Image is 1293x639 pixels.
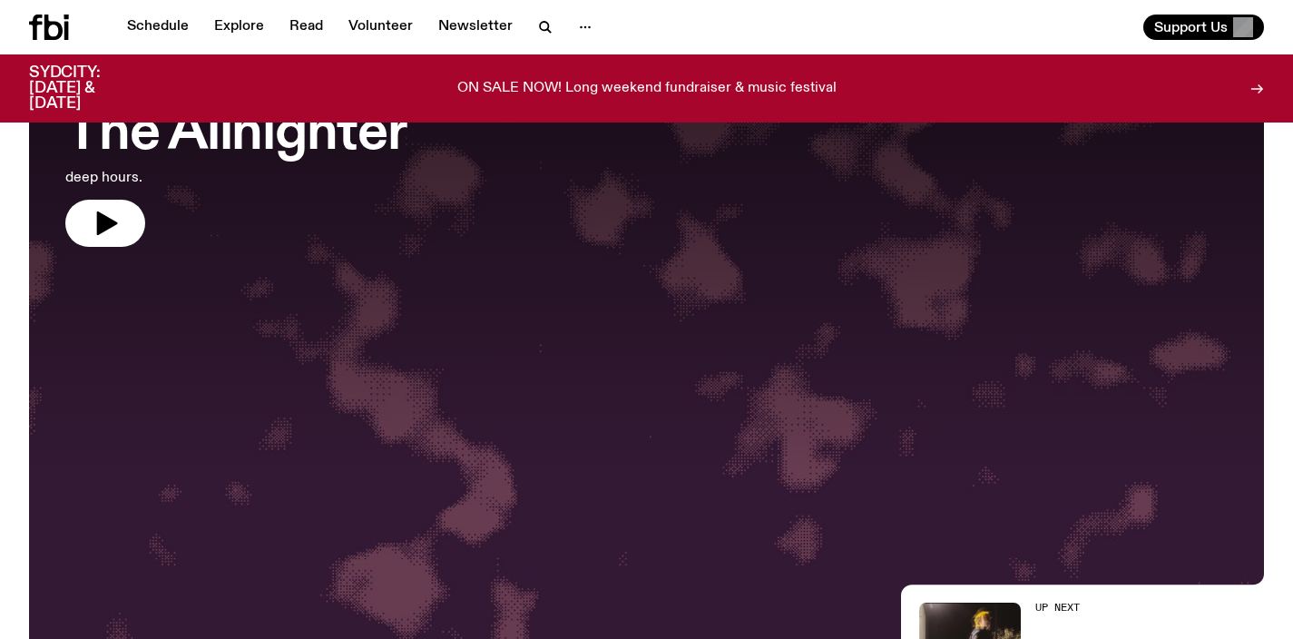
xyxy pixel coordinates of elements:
button: Support Us [1143,15,1264,40]
a: The Allnighterdeep hours. [65,67,407,247]
p: deep hours. [65,167,407,189]
h2: Up Next [1035,603,1171,613]
a: Explore [203,15,275,40]
a: Read [279,15,334,40]
h3: SYDCITY: [DATE] & [DATE] [29,65,145,112]
span: Support Us [1154,19,1228,35]
a: Newsletter [427,15,524,40]
a: Volunteer [338,15,424,40]
h3: The Allnighter [65,109,407,160]
p: ON SALE NOW! Long weekend fundraiser & music festival [457,81,837,97]
a: Schedule [116,15,200,40]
